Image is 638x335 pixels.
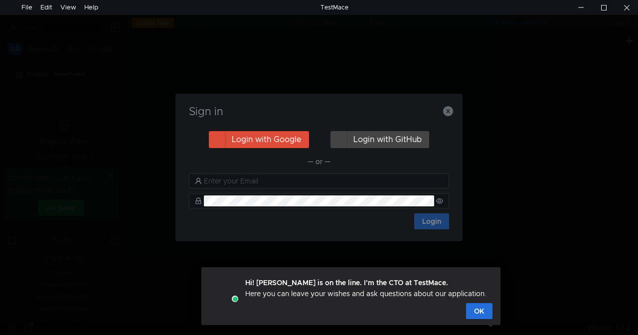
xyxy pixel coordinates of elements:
[209,131,309,148] button: Login with Google
[466,303,492,319] button: OK
[245,278,448,287] strong: Hi! [PERSON_NAME] is on the line. I'm the CTO at TestMace.
[330,131,429,148] button: Login with GitHub
[189,156,449,167] div: — or —
[245,277,486,299] div: Here you can leave your wishes and ask questions about our application.
[187,106,451,118] h3: Sign in
[204,175,443,186] input: Enter your Email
